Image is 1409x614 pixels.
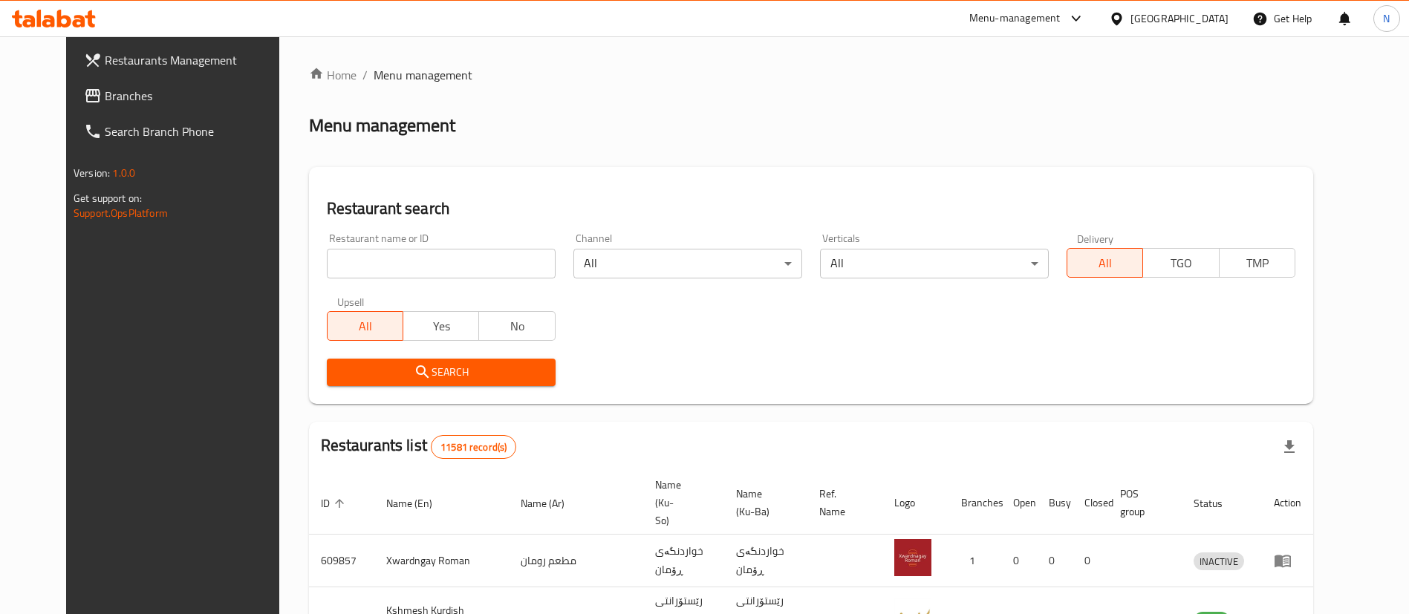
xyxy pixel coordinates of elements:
[1067,248,1143,278] button: All
[1073,535,1108,587] td: 0
[339,363,544,382] span: Search
[74,189,142,208] span: Get support on:
[1219,248,1295,278] button: TMP
[1142,248,1219,278] button: TGO
[432,440,515,454] span: 11581 record(s)
[386,494,452,512] span: Name (En)
[969,10,1061,27] div: Menu-management
[1274,552,1301,569] div: Menu
[1194,553,1244,570] span: INACTIVE
[72,78,302,114] a: Branches
[485,316,549,337] span: No
[431,435,516,459] div: Total records count
[819,485,865,520] span: Ref. Name
[72,114,302,149] a: Search Branch Phone
[74,203,168,223] a: Support.OpsPlatform
[1262,471,1313,535] th: Action
[374,66,472,84] span: Menu management
[1383,10,1390,27] span: N
[1001,535,1037,587] td: 0
[521,494,584,512] span: Name (Ar)
[105,123,290,140] span: Search Branch Phone
[478,311,555,341] button: No
[327,311,403,341] button: All
[1149,252,1213,274] span: TGO
[309,535,374,587] td: 609857
[1077,233,1114,244] label: Delivery
[1073,471,1108,535] th: Closed
[1073,252,1137,274] span: All
[409,316,473,337] span: Yes
[1120,485,1164,520] span: POS group
[1001,471,1037,535] th: Open
[655,476,706,529] span: Name (Ku-So)
[509,535,643,587] td: مطعم رومان
[321,434,517,459] h2: Restaurants list
[1226,252,1289,274] span: TMP
[309,114,455,137] h2: Menu management
[949,535,1001,587] td: 1
[105,51,290,69] span: Restaurants Management
[327,249,556,278] input: Search for restaurant name or ID..
[403,311,479,341] button: Yes
[327,359,556,386] button: Search
[894,539,931,576] img: Xwardngay Roman
[333,316,397,337] span: All
[1037,471,1073,535] th: Busy
[309,66,1313,84] nav: breadcrumb
[105,87,290,105] span: Branches
[643,535,724,587] td: خواردنگەی ڕۆمان
[321,494,349,512] span: ID
[820,249,1049,278] div: All
[724,535,807,587] td: خواردنگەی ڕۆمان
[949,471,1001,535] th: Branches
[374,535,509,587] td: Xwardngay Roman
[736,485,790,520] span: Name (Ku-Ba)
[112,163,135,183] span: 1.0.0
[72,42,302,78] a: Restaurants Management
[1194,494,1242,512] span: Status
[327,197,1295,220] h2: Restaurant search
[1272,429,1307,465] div: Export file
[573,249,802,278] div: All
[1130,10,1229,27] div: [GEOGRAPHIC_DATA]
[309,66,357,84] a: Home
[337,296,365,307] label: Upsell
[362,66,368,84] li: /
[1037,535,1073,587] td: 0
[882,471,949,535] th: Logo
[74,163,110,183] span: Version:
